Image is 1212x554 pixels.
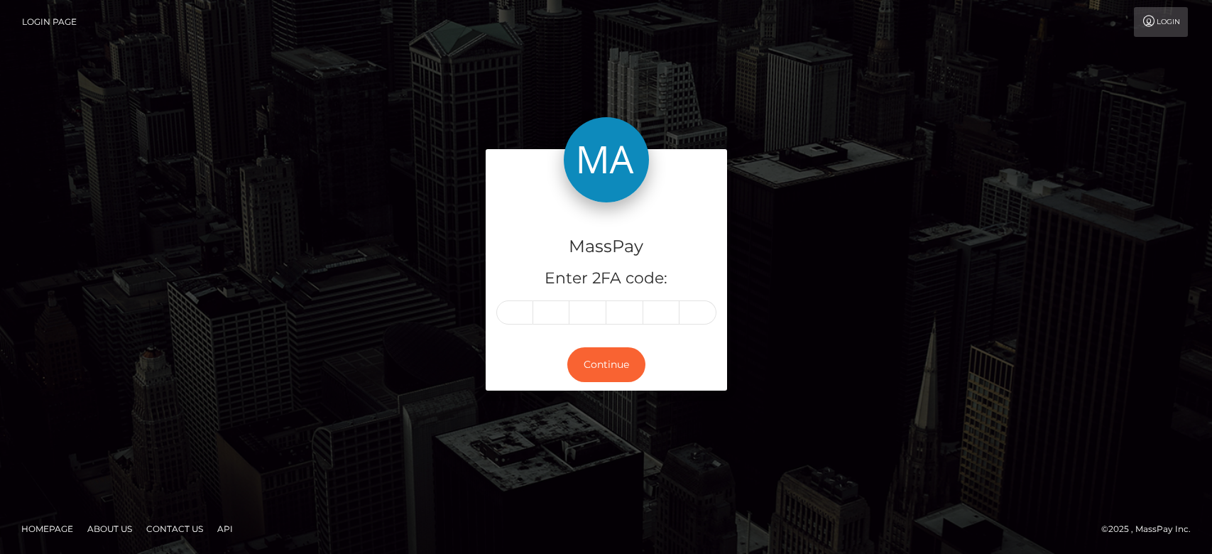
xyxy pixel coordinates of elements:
[496,268,716,290] h5: Enter 2FA code:
[141,518,209,540] a: Contact Us
[82,518,138,540] a: About Us
[567,347,645,382] button: Continue
[564,117,649,202] img: MassPay
[16,518,79,540] a: Homepage
[1101,521,1201,537] div: © 2025 , MassPay Inc.
[22,7,77,37] a: Login Page
[496,234,716,259] h4: MassPay
[212,518,239,540] a: API
[1134,7,1188,37] a: Login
